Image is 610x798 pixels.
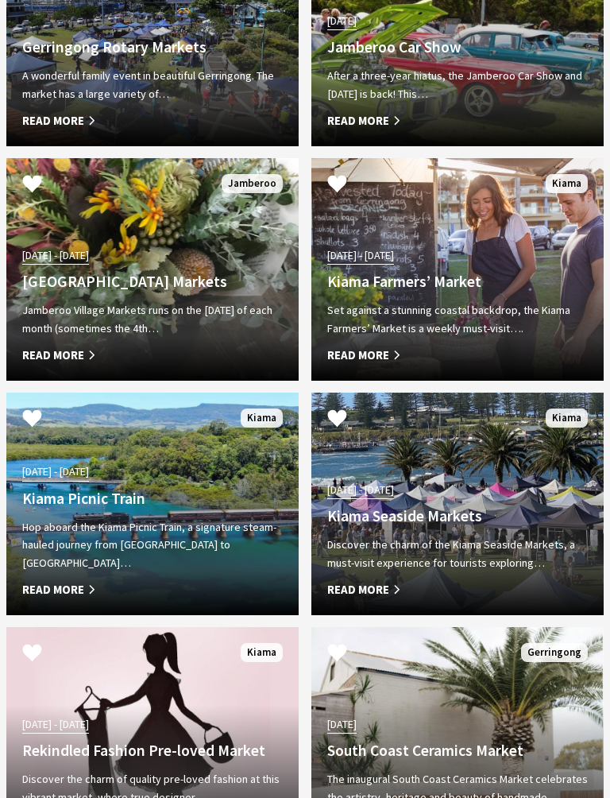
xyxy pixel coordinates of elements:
[22,490,283,508] h4: Kiama Picnic Train
[22,38,283,56] h4: Gerringong Rotary Markets
[327,536,588,571] p: Discover the charm of the Kiama Seaside Markets, a must-visit experience for tourists exploring…
[327,301,588,337] p: Set against a stunning coastal backdrop, the Kiama Farmers’ Market is a weekly must-visit….
[311,627,363,682] button: Click to Favourite South Coast Ceramics Market
[327,273,588,291] h4: Kiama Farmers’ Market
[311,393,604,615] a: [DATE] - [DATE] Kiama Seaside Markets Discover the charm of the Kiama Seaside Markets, a must-vis...
[22,346,283,365] span: Read More
[22,273,283,291] h4: [GEOGRAPHIC_DATA] Markets
[327,481,394,499] span: [DATE] - [DATE]
[6,158,58,213] button: Click to Favourite Jamberoo Village Markets
[22,67,283,103] p: A wonderful family event in beautiful Gerringong. The market has a large variety of…
[327,38,588,56] h4: Jamberoo Car Show
[241,643,283,663] span: Kiama
[22,580,283,599] span: Read More
[22,301,283,337] p: Jamberoo Village Markets runs on the [DATE] of each month (sometimes the 4th…
[327,67,588,103] p: After a three-year hiatus, the Jamberoo Car Show and [DATE] is back! This…
[327,346,588,365] span: Read More
[22,463,89,481] span: [DATE] - [DATE]
[327,742,588,760] h4: South Coast Ceramics Market
[521,643,588,663] span: Gerringong
[22,742,283,760] h4: Rekindled Fashion Pre-loved Market
[6,393,299,615] a: [DATE] - [DATE] Kiama Picnic Train Hop aboard the Kiama Picnic Train, a signature steam-hauled jo...
[327,246,394,265] span: [DATE] - [DATE]
[327,580,588,599] span: Read More
[6,158,299,381] a: [DATE] - [DATE] [GEOGRAPHIC_DATA] Markets Jamberoo Village Markets runs on the [DATE] of each mon...
[311,393,363,447] button: Click to Favourite Kiama Seaside Markets
[546,409,588,428] span: Kiama
[6,627,58,682] button: Click to Favourite Rekindled Fashion Pre-loved Market
[22,246,89,265] span: [DATE] - [DATE]
[327,111,588,130] span: Read More
[222,174,283,194] span: Jamberoo
[22,111,283,130] span: Read More
[241,409,283,428] span: Kiama
[311,158,363,213] button: Click to Favourite Kiama Farmers’ Market
[327,12,357,30] span: [DATE]
[311,158,604,381] a: [DATE] - [DATE] Kiama Farmers’ Market Set against a stunning coastal backdrop, the Kiama Farmers’...
[546,174,588,194] span: Kiama
[22,518,283,572] p: Hop aboard the Kiama Picnic Train, a signature steam-hauled journey from [GEOGRAPHIC_DATA] to [GE...
[6,393,58,447] button: Click to Favourite Kiama Picnic Train
[327,507,588,525] h4: Kiama Seaside Markets
[22,715,89,734] span: [DATE] - [DATE]
[327,715,357,734] span: [DATE]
